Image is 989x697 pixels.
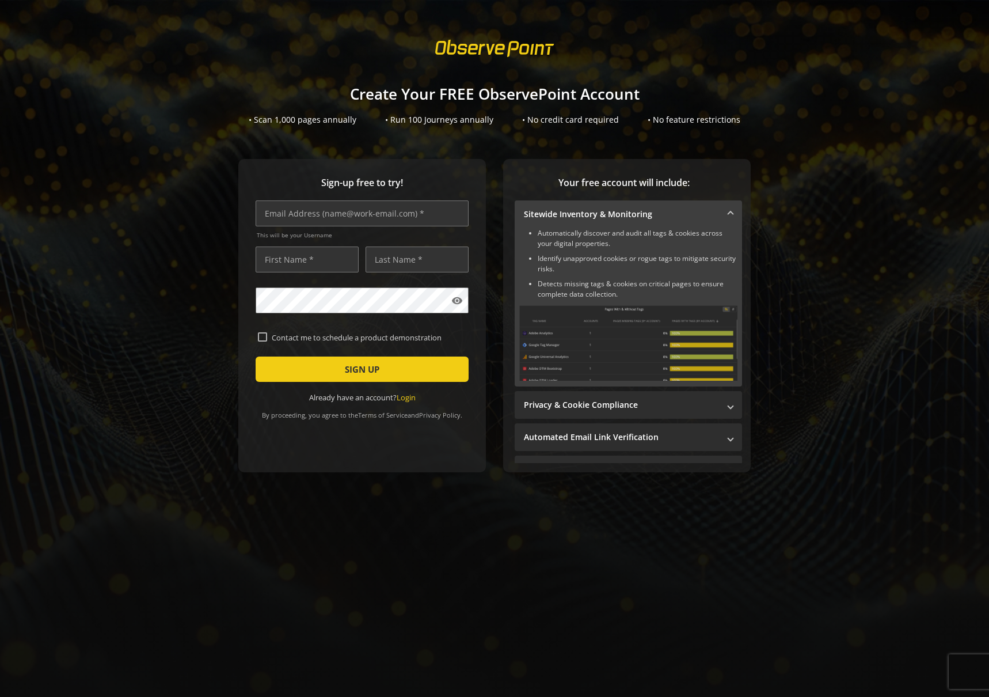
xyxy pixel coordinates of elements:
[538,253,737,274] li: Identify unapproved cookies or rogue tags to mitigate security risks.
[515,228,742,387] div: Sitewide Inventory & Monitoring
[524,209,719,220] mat-panel-title: Sitewide Inventory & Monitoring
[515,176,733,190] span: Your free account will include:
[538,279,737,300] li: Detects missing tags & cookies on critical pages to ensure complete data collection.
[257,231,469,239] span: This will be your Username
[366,247,469,272] input: Last Name *
[397,392,416,403] a: Login
[256,176,469,190] span: Sign-up free to try!
[538,228,737,249] li: Automatically discover and audit all tags & cookies across your digital properties.
[358,411,408,419] a: Terms of Service
[419,411,461,419] a: Privacy Policy
[256,200,469,226] input: Email Address (name@work-email.com) *
[249,114,356,126] div: • Scan 1,000 pages annually
[515,391,742,419] mat-expansion-panel-header: Privacy & Cookie Compliance
[385,114,493,126] div: • Run 100 Journeys annually
[515,423,742,451] mat-expansion-panel-header: Automated Email Link Verification
[256,392,469,403] div: Already have an account?
[256,403,469,419] div: By proceeding, you agree to the and .
[256,357,469,382] button: SIGN UP
[256,247,359,272] input: First Name *
[451,295,463,306] mat-icon: visibility
[515,456,742,483] mat-expansion-panel-header: Performance Monitoring with Web Vitals
[648,114,740,126] div: • No feature restrictions
[519,305,737,381] img: Sitewide Inventory & Monitoring
[267,332,466,343] label: Contact me to schedule a product demonstration
[515,200,742,228] mat-expansion-panel-header: Sitewide Inventory & Monitoring
[345,359,379,380] span: SIGN UP
[522,114,619,126] div: • No credit card required
[524,399,719,411] mat-panel-title: Privacy & Cookie Compliance
[524,431,719,443] mat-panel-title: Automated Email Link Verification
